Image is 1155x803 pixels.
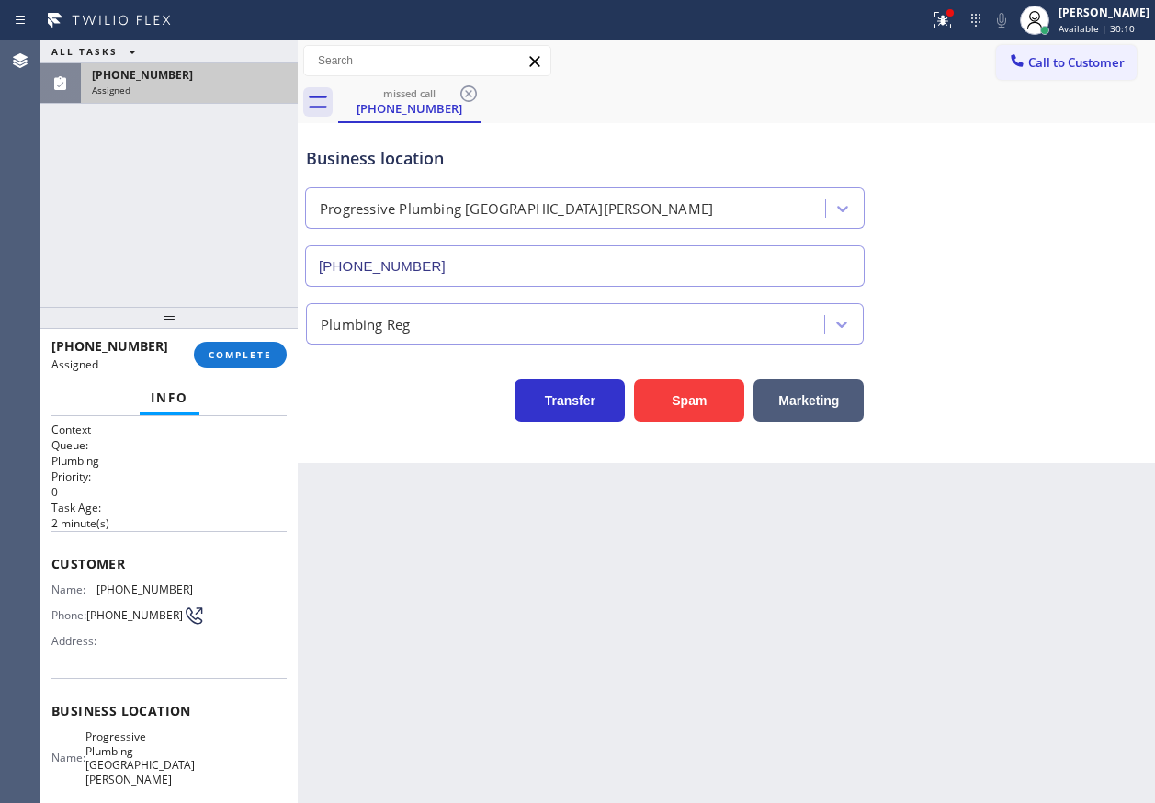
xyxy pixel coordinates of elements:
[51,515,287,531] p: 2 minute(s)
[306,146,864,171] div: Business location
[51,555,287,572] span: Customer
[305,245,865,287] input: Phone Number
[51,356,98,372] span: Assigned
[96,582,193,596] span: [PHONE_NUMBER]
[515,379,625,422] button: Transfer
[51,608,86,622] span: Phone:
[51,500,287,515] h2: Task Age:
[85,729,195,786] span: Progressive Plumbing [GEOGRAPHIC_DATA][PERSON_NAME]
[92,67,193,83] span: [PHONE_NUMBER]
[51,702,287,719] span: Business location
[51,469,287,484] h2: Priority:
[51,582,96,596] span: Name:
[320,198,713,220] div: Progressive Plumbing [GEOGRAPHIC_DATA][PERSON_NAME]
[51,634,100,648] span: Address:
[51,484,287,500] p: 0
[51,453,287,469] p: Plumbing
[86,608,183,622] span: [PHONE_NUMBER]
[40,40,154,62] button: ALL TASKS
[340,82,479,121] div: (310) 990-7010
[51,45,118,58] span: ALL TASKS
[194,342,287,368] button: COMPLETE
[340,86,479,100] div: missed call
[321,313,410,334] div: Plumbing Reg
[1059,22,1135,35] span: Available | 30:10
[51,337,168,355] span: [PHONE_NUMBER]
[51,422,287,437] h1: Context
[51,437,287,453] h2: Queue:
[1059,5,1149,20] div: [PERSON_NAME]
[51,751,85,764] span: Name:
[340,100,479,117] div: [PHONE_NUMBER]
[1028,54,1125,71] span: Call to Customer
[140,380,199,416] button: Info
[634,379,744,422] button: Spam
[304,46,550,75] input: Search
[989,7,1014,33] button: Mute
[151,390,188,406] span: Info
[753,379,864,422] button: Marketing
[92,84,130,96] span: Assigned
[996,45,1137,80] button: Call to Customer
[209,348,272,361] span: COMPLETE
